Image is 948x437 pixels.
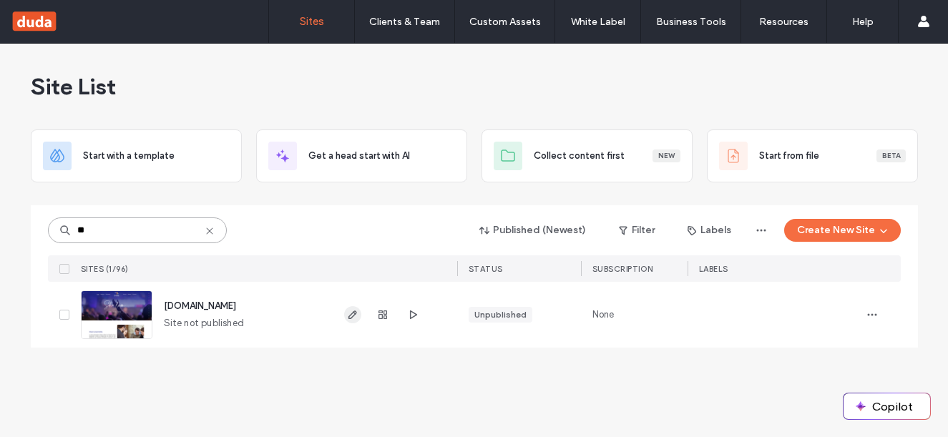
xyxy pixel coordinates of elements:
[707,129,918,182] div: Start from fileBeta
[759,149,819,163] span: Start from file
[605,219,669,242] button: Filter
[675,219,744,242] button: Labels
[31,72,116,101] span: Site List
[31,10,70,23] span: Ayuda
[844,393,930,419] button: Copilot
[759,16,808,28] label: Resources
[653,149,680,162] div: New
[83,149,175,163] span: Start with a template
[256,129,467,182] div: Get a head start with AI
[571,16,625,28] label: White Label
[308,149,410,163] span: Get a head start with AI
[534,149,625,163] span: Collect content first
[592,264,653,274] span: SUBSCRIPTION
[469,264,503,274] span: STATUS
[164,316,245,330] span: Site not published
[469,16,541,28] label: Custom Assets
[699,264,728,274] span: LABELS
[876,149,906,162] div: Beta
[300,15,324,28] label: Sites
[474,308,527,321] div: Unpublished
[852,16,874,28] label: Help
[482,129,693,182] div: Collect content firstNew
[164,300,236,311] a: [DOMAIN_NAME]
[81,264,129,274] span: SITES (1/96)
[656,16,726,28] label: Business Tools
[31,129,242,182] div: Start with a template
[784,219,901,242] button: Create New Site
[467,219,599,242] button: Published (Newest)
[369,16,440,28] label: Clients & Team
[592,308,615,322] span: None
